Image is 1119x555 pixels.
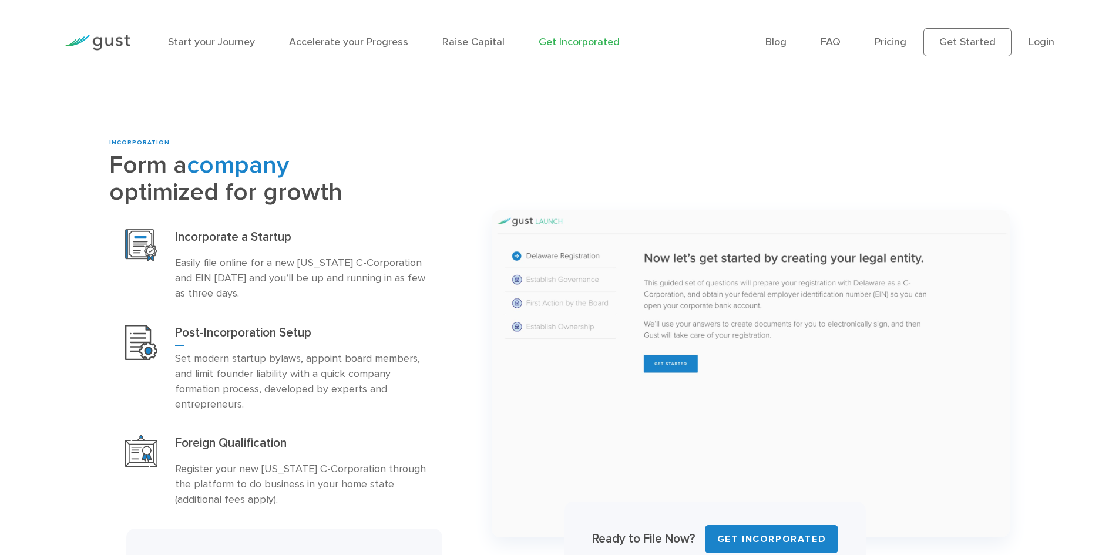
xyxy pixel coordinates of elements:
img: Gust Logo [65,35,130,51]
p: Easily file online for a new [US_STATE] C-Corporation and EIN [DATE] and you’ll be up and running... [175,255,432,301]
h3: Post-Incorporation Setup [175,325,432,346]
span: company [187,150,289,180]
img: Post Incorporation Setup [125,325,157,360]
a: Start your Journey [168,36,255,49]
h3: Incorporate a Startup [175,229,432,250]
h3: Foreign Qualification [175,435,432,456]
a: Blog [765,36,787,49]
img: Incorporation Icon [125,229,157,261]
a: Get INCORPORATED [705,525,839,553]
a: Get Incorporated [539,36,620,49]
a: Raise Capital [442,36,505,49]
img: Foreign Qualification [125,435,157,467]
p: Set modern startup bylaws, appoint board members, and limit founder liability with a quick compan... [175,351,432,412]
div: INCORPORATION [109,139,448,147]
h2: Form a optimized for growth [109,152,448,206]
a: Get Started [923,28,1012,56]
a: FAQ [821,36,841,49]
a: Accelerate your Progress [289,36,408,49]
img: 1 Form A Company [492,210,1009,537]
a: Login [1029,36,1054,49]
a: Pricing [875,36,906,49]
p: Register your new [US_STATE] C-Corporation through the platform to do business in your home state... [175,462,432,507]
strong: Ready to File Now? [592,532,695,546]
